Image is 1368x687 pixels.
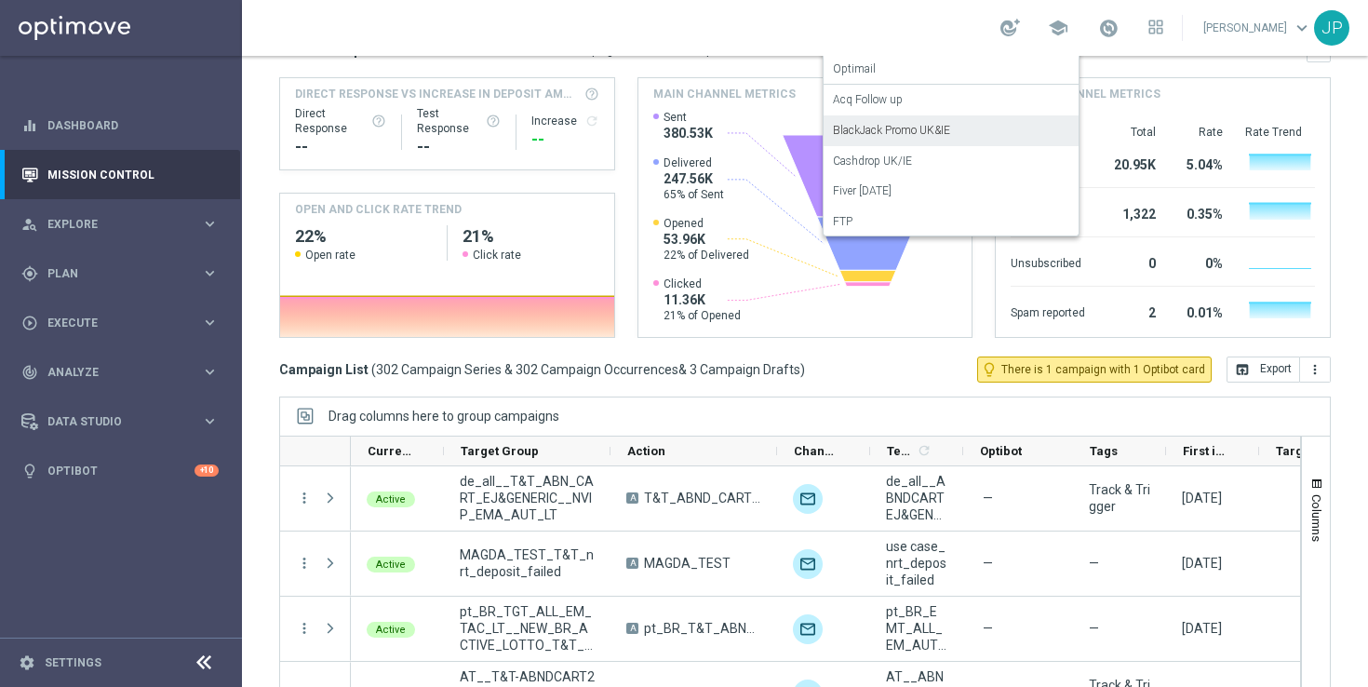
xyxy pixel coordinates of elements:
[664,110,713,125] span: Sent
[367,555,415,572] colored-tag: Active
[1183,444,1227,458] span: First in Range
[1178,247,1223,276] div: 0%
[983,490,993,506] span: —
[47,446,194,495] a: Optibot
[626,623,638,634] span: A
[20,316,220,330] button: play_circle_outline Execute keyboard_arrow_right
[1300,357,1331,383] button: more_vert
[201,412,219,430] i: keyboard_arrow_right
[1089,555,1099,572] span: —
[376,493,406,505] span: Active
[1178,296,1223,326] div: 0.01%
[20,217,220,232] button: person_search Explore keyboard_arrow_right
[417,136,501,158] div: --
[1107,197,1156,227] div: 1,322
[201,264,219,282] i: keyboard_arrow_right
[21,446,219,495] div: Optibot
[793,484,823,514] img: Optimail
[833,146,1069,177] div: Cashdrop UK/IE
[295,225,432,248] h2: 22%
[47,268,201,279] span: Plan
[833,92,903,108] label: Acq Follow up
[20,414,220,429] button: Data Studio keyboard_arrow_right
[201,314,219,331] i: keyboard_arrow_right
[664,231,749,248] span: 53.96K
[21,150,219,199] div: Mission Control
[823,12,1080,236] ng-dropdown-panel: Options list
[886,473,947,523] span: de_all__ABNDCARTEJ&GEN__NVIP_EMA_T&T_MIX
[690,361,800,378] span: 3 Campaign Drafts
[584,114,599,128] button: refresh
[833,54,1069,85] div: Optimail
[20,464,220,478] button: lightbulb Optibot +10
[295,106,386,136] div: Direct Response
[531,114,599,128] div: Increase
[1001,361,1205,378] span: There is 1 campaign with 1 Optibot card
[460,603,595,653] span: pt_BR_TGT_ALL_EM_TAC_LT__NEW_BR_ACTIVE_LOTTO_T&T_ABNDCART
[201,215,219,233] i: keyboard_arrow_right
[793,614,823,644] img: Optimail
[296,620,313,637] i: more_vert
[644,555,731,572] span: MAGDA_TEST
[21,117,38,134] i: equalizer
[47,367,201,378] span: Analyze
[295,86,579,102] span: Direct Response VS Increase In Deposit Amount
[329,409,559,424] div: Row Groups
[833,115,1069,146] div: BlackJack Promo UK&IE
[653,86,796,102] h4: Main channel metrics
[626,492,638,504] span: A
[1178,148,1223,178] div: 5.04%
[463,225,599,248] h2: 21%
[305,248,355,263] span: Open rate
[983,555,993,572] span: —
[980,444,1022,458] span: Optibot
[1089,481,1150,515] span: Track & Trigger
[20,266,220,281] div: gps_fixed Plan keyboard_arrow_right
[644,620,761,637] span: pt_BR_T&T_ABNDCART
[295,136,386,158] div: --
[914,440,932,461] span: Calculate column
[1182,490,1222,506] div: 22 Aug 2025, Friday
[678,362,687,377] span: &
[21,315,38,331] i: play_circle_outline
[21,265,201,282] div: Plan
[20,168,220,182] button: Mission Control
[1314,10,1349,46] div: JP
[833,61,876,77] label: Optimail
[296,555,313,572] button: more_vert
[664,291,741,308] span: 11.36K
[531,128,599,151] div: --
[20,118,220,133] div: equalizer Dashboard
[47,317,201,329] span: Execute
[21,101,219,150] div: Dashboard
[664,170,724,187] span: 247.56K
[977,357,1212,383] button: lightbulb_outline There is 1 campaign with 1 Optibot card
[1107,247,1156,276] div: 0
[1182,620,1222,637] div: 22 Aug 2025, Friday
[833,207,1069,237] div: FTP
[376,559,406,571] span: Active
[833,123,950,139] label: BlackJack Promo UK&IE
[1235,362,1250,377] i: open_in_browser
[1201,14,1314,42] a: [PERSON_NAME]keyboard_arrow_down
[21,216,38,233] i: person_search
[1107,296,1156,326] div: 2
[664,308,741,323] span: 21% of Opened
[1090,444,1118,458] span: Tags
[887,444,914,458] span: Templates
[376,624,406,636] span: Active
[793,549,823,579] img: Optimail
[47,101,219,150] a: Dashboard
[279,361,805,378] h3: Campaign List
[296,490,313,506] button: more_vert
[1227,361,1331,376] multiple-options-button: Export to CSV
[627,444,665,458] span: Action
